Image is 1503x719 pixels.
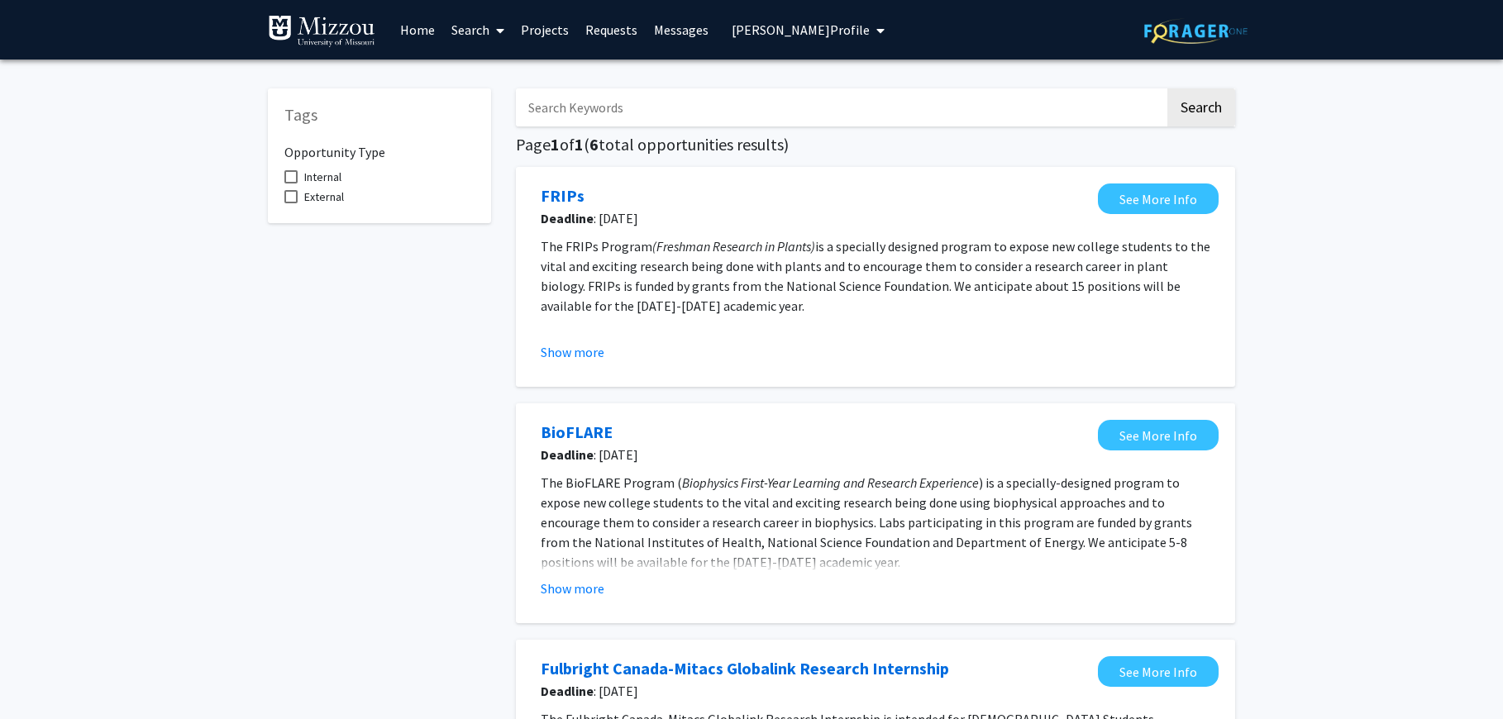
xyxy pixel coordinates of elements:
[513,1,577,59] a: Projects
[541,342,604,362] button: Show more
[541,474,682,491] span: The BioFLARE Program (
[577,1,646,59] a: Requests
[541,446,594,463] b: Deadline
[541,474,1192,570] span: ) is a specially-designed program to expose new college students to the vital and exciting resear...
[575,134,584,155] span: 1
[541,683,594,699] b: Deadline
[443,1,513,59] a: Search
[652,238,815,255] em: (Freshman Research in Plants)
[541,238,1210,314] span: is a specially designed program to expose new college students to the vital and exciting research...
[732,21,870,38] span: [PERSON_NAME] Profile
[682,474,979,491] em: Biophysics First-Year Learning and Research Experience
[1144,18,1248,44] img: ForagerOne Logo
[392,1,443,59] a: Home
[268,15,375,48] img: University of Missouri Logo
[589,134,599,155] span: 6
[541,183,584,208] a: Opens in a new tab
[284,105,475,125] h5: Tags
[1098,656,1219,687] a: Opens in a new tab
[551,134,560,155] span: 1
[516,88,1165,126] input: Search Keywords
[541,420,613,445] a: Opens in a new tab
[541,656,949,681] a: Opens in a new tab
[284,131,475,160] h6: Opportunity Type
[541,681,1090,701] span: : [DATE]
[646,1,717,59] a: Messages
[541,238,652,255] span: The FRIPs Program
[1167,88,1235,126] button: Search
[304,187,344,207] span: External
[541,579,604,598] button: Show more
[1098,183,1219,214] a: Opens in a new tab
[304,167,341,187] span: Internal
[516,135,1235,155] h5: Page of ( total opportunities results)
[12,645,70,707] iframe: Chat
[541,208,1090,228] span: : [DATE]
[541,210,594,226] b: Deadline
[541,445,1090,464] span: : [DATE]
[1098,420,1219,450] a: Opens in a new tab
